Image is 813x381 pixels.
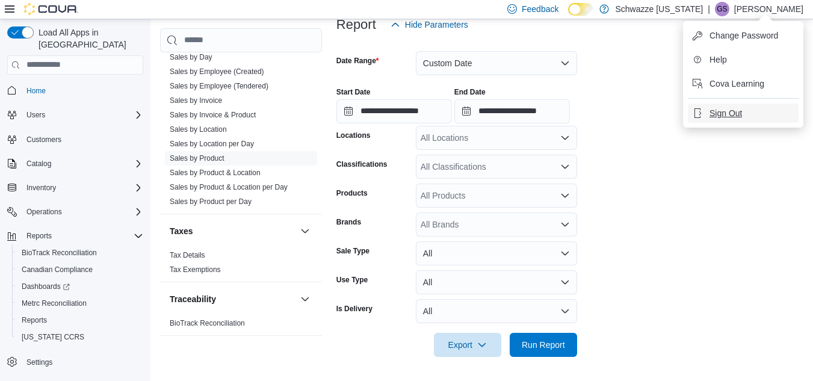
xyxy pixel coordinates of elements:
[22,132,66,147] a: Customers
[2,353,148,370] button: Settings
[22,156,56,171] button: Catalog
[560,162,570,172] button: Open list of options
[170,293,295,305] button: Traceability
[22,181,61,195] button: Inventory
[22,248,97,258] span: BioTrack Reconciliation
[26,358,52,367] span: Settings
[336,188,368,198] label: Products
[26,183,56,193] span: Inventory
[22,83,143,98] span: Home
[336,275,368,285] label: Use Type
[170,110,256,120] span: Sales by Invoice & Product
[26,207,62,217] span: Operations
[170,52,212,62] span: Sales by Day
[17,296,143,311] span: Metrc Reconciliation
[26,110,45,120] span: Users
[17,279,143,294] span: Dashboards
[170,125,227,134] a: Sales by Location
[510,333,577,357] button: Run Report
[22,355,57,370] a: Settings
[336,87,371,97] label: Start Date
[454,99,570,123] input: Press the down key to open a popover containing a calendar.
[170,67,264,76] a: Sales by Employee (Created)
[170,53,212,61] a: Sales by Day
[522,339,565,351] span: Run Report
[560,133,570,143] button: Open list of options
[26,135,61,144] span: Customers
[560,191,570,200] button: Open list of options
[170,81,268,91] span: Sales by Employee (Tendered)
[170,318,245,328] span: BioTrack Reconciliation
[170,154,224,163] a: Sales by Product
[22,205,143,219] span: Operations
[22,108,50,122] button: Users
[22,315,47,325] span: Reports
[336,56,379,66] label: Date Range
[170,111,256,119] a: Sales by Invoice & Product
[2,107,148,123] button: Users
[170,319,245,327] a: BioTrack Reconciliation
[2,203,148,220] button: Operations
[709,29,778,42] span: Change Password
[405,19,468,31] span: Hide Parameters
[336,17,376,32] h3: Report
[12,295,148,312] button: Metrc Reconciliation
[22,205,67,219] button: Operations
[170,182,288,192] span: Sales by Product & Location per Day
[688,74,799,93] button: Cova Learning
[688,26,799,45] button: Change Password
[170,169,261,177] a: Sales by Product & Location
[12,244,148,261] button: BioTrack Reconciliation
[170,96,222,105] span: Sales by Invoice
[416,299,577,323] button: All
[709,107,742,119] span: Sign Out
[2,155,148,172] button: Catalog
[2,228,148,244] button: Reports
[17,330,89,344] a: [US_STATE] CCRS
[34,26,143,51] span: Load All Apps in [GEOGRAPHIC_DATA]
[17,296,91,311] a: Metrc Reconciliation
[17,246,102,260] a: BioTrack Reconciliation
[17,330,143,344] span: Washington CCRS
[336,131,371,140] label: Locations
[454,87,486,97] label: End Date
[17,262,97,277] a: Canadian Compliance
[26,159,51,169] span: Catalog
[26,231,52,241] span: Reports
[298,292,312,306] button: Traceability
[17,313,52,327] a: Reports
[170,250,205,260] span: Tax Details
[441,333,494,357] span: Export
[12,329,148,345] button: [US_STATE] CCRS
[336,304,372,314] label: Is Delivery
[560,220,570,229] button: Open list of options
[2,82,148,99] button: Home
[26,86,46,96] span: Home
[17,313,143,327] span: Reports
[22,181,143,195] span: Inventory
[568,3,593,16] input: Dark Mode
[17,262,143,277] span: Canadian Compliance
[170,293,216,305] h3: Traceability
[22,229,143,243] span: Reports
[22,282,70,291] span: Dashboards
[336,217,361,227] label: Brands
[22,132,143,147] span: Customers
[708,2,710,16] p: |
[170,82,268,90] a: Sales by Employee (Tendered)
[160,248,322,282] div: Taxes
[170,197,252,206] span: Sales by Product per Day
[12,278,148,295] a: Dashboards
[12,261,148,278] button: Canadian Compliance
[709,54,727,66] span: Help
[170,251,205,259] a: Tax Details
[709,78,764,90] span: Cova Learning
[688,104,799,123] button: Sign Out
[170,265,221,274] span: Tax Exemptions
[170,139,254,149] span: Sales by Location per Day
[22,108,143,122] span: Users
[170,183,288,191] a: Sales by Product & Location per Day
